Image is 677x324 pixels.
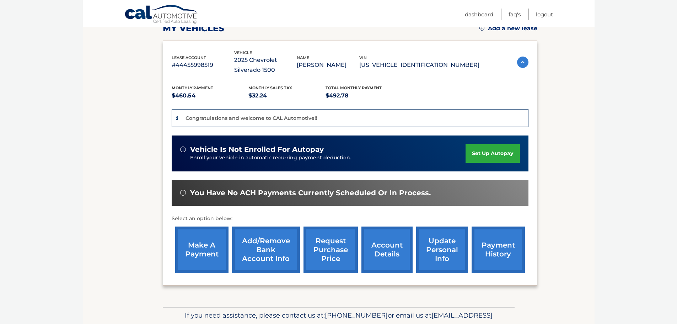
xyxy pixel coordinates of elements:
a: Add a new lease [479,25,537,32]
a: Cal Automotive [124,5,199,25]
a: Logout [536,9,553,20]
img: alert-white.svg [180,190,186,196]
img: add.svg [479,26,484,31]
a: Dashboard [465,9,493,20]
span: vehicle is not enrolled for autopay [190,145,324,154]
a: payment history [472,227,525,273]
img: alert-white.svg [180,147,186,152]
p: #44455998519 [172,60,234,70]
span: Monthly Payment [172,85,213,90]
p: Select an option below: [172,214,528,223]
a: account details [361,227,413,273]
span: lease account [172,55,206,60]
span: vehicle [234,50,252,55]
p: Enroll your vehicle in automatic recurring payment deduction. [190,154,466,162]
p: $32.24 [248,91,326,101]
span: You have no ACH payments currently scheduled or in process. [190,188,431,197]
p: [PERSON_NAME] [297,60,359,70]
span: Monthly sales Tax [248,85,292,90]
a: request purchase price [303,227,358,273]
p: [US_VEHICLE_IDENTIFICATION_NUMBER] [359,60,479,70]
span: name [297,55,309,60]
span: [PHONE_NUMBER] [325,311,388,319]
p: $460.54 [172,91,249,101]
a: update personal info [416,227,468,273]
h2: my vehicles [163,23,224,34]
span: vin [359,55,367,60]
p: 2025 Chevrolet Silverado 1500 [234,55,297,75]
p: Congratulations and welcome to CAL Automotive!! [186,115,317,121]
a: FAQ's [509,9,521,20]
span: Total Monthly Payment [326,85,382,90]
p: $492.78 [326,91,403,101]
a: set up autopay [466,144,520,163]
a: Add/Remove bank account info [232,227,300,273]
img: accordion-active.svg [517,57,528,68]
a: make a payment [175,227,229,273]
